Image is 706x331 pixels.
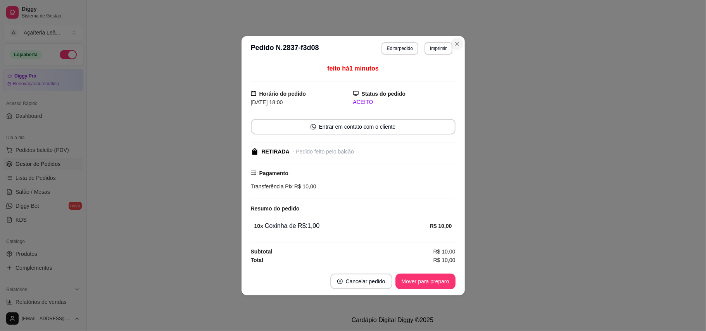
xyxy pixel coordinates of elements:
[433,256,456,264] span: R$ 10,00
[251,248,273,255] strong: Subtotal
[353,91,359,96] span: desktop
[254,223,263,229] strong: 10 x
[353,98,456,106] div: ACEITO
[327,65,378,72] span: feito há 1 minutos
[251,257,263,263] strong: Total
[293,148,354,156] div: - Pedido feito pelo balcão
[251,205,300,212] strong: Resumo do pedido
[251,99,283,105] span: [DATE] 18:00
[381,42,418,55] button: Editarpedido
[451,38,463,50] button: Close
[311,124,316,129] span: whats-app
[251,119,456,134] button: whats-appEntrar em contato com o cliente
[259,91,306,97] strong: Horário do pedido
[337,279,343,284] span: close-circle
[425,42,452,55] button: Imprimir
[251,42,319,55] h3: Pedido N. 2837-f3d08
[395,274,456,289] button: Mover para preparo
[362,91,406,97] strong: Status do pedido
[251,170,256,176] span: credit-card
[262,148,290,156] div: RETIRADA
[433,247,456,256] span: R$ 10,00
[259,170,288,176] strong: Pagamento
[430,223,452,229] strong: R$ 10,00
[293,183,316,190] span: R$ 10,00
[330,274,392,289] button: close-circleCancelar pedido
[254,221,430,231] div: Coxinha de R$:1,00
[251,91,256,96] span: calendar
[251,183,293,190] span: Transferência Pix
